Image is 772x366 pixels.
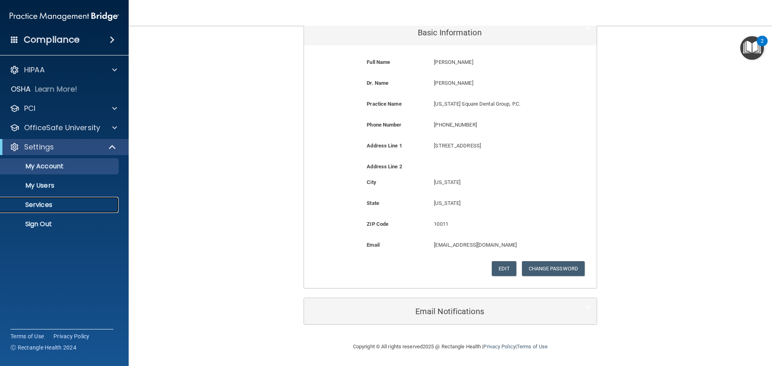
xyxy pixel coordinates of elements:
button: Change Password [522,261,585,276]
b: State [367,200,379,206]
a: Settings [10,142,117,152]
p: My Account [5,162,115,170]
a: PCI [10,104,117,113]
p: [US_STATE] [434,178,556,187]
a: OfficeSafe University [10,123,117,133]
a: Privacy Policy [53,332,90,340]
a: Privacy Policy [483,344,515,350]
b: City [367,179,376,185]
button: Edit [492,261,516,276]
b: Phone Number [367,122,401,128]
b: ZIP Code [367,221,388,227]
p: Learn More! [35,84,78,94]
p: PCI [24,104,35,113]
p: OSHA [11,84,31,94]
div: 2 [761,41,764,51]
b: Dr. Name [367,80,388,86]
button: Open Resource Center, 2 new notifications [740,36,764,60]
p: [PHONE_NUMBER] [434,120,556,130]
div: Copyright © All rights reserved 2025 @ Rectangle Health | | [304,334,597,360]
p: Services [5,201,115,209]
a: Email Notifications [310,302,591,320]
h4: Compliance [24,34,80,45]
b: Email [367,242,380,248]
b: Address Line 2 [367,164,402,170]
b: Full Name [367,59,390,65]
p: [PERSON_NAME] [434,78,556,88]
h5: Basic Information [310,28,566,37]
a: HIPAA [10,65,117,75]
p: Sign Out [5,220,115,228]
b: Practice Name [367,101,401,107]
p: OfficeSafe University [24,123,100,133]
p: My Users [5,182,115,190]
p: [US_STATE] [434,198,556,208]
p: [US_STATE] Square Dental Group, P.C. [434,99,556,109]
a: Basic Information [310,23,591,41]
p: Settings [24,142,54,152]
p: [PERSON_NAME] [434,57,556,67]
b: Address Line 1 [367,143,402,149]
p: 10011 [434,219,556,229]
span: Ⓒ Rectangle Health 2024 [10,344,76,352]
p: HIPAA [24,65,45,75]
p: [EMAIL_ADDRESS][DOMAIN_NAME] [434,240,556,250]
p: [STREET_ADDRESS] [434,141,556,151]
a: Terms of Use [517,344,548,350]
img: PMB logo [10,8,119,25]
h5: Email Notifications [310,307,566,316]
a: Terms of Use [10,332,44,340]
